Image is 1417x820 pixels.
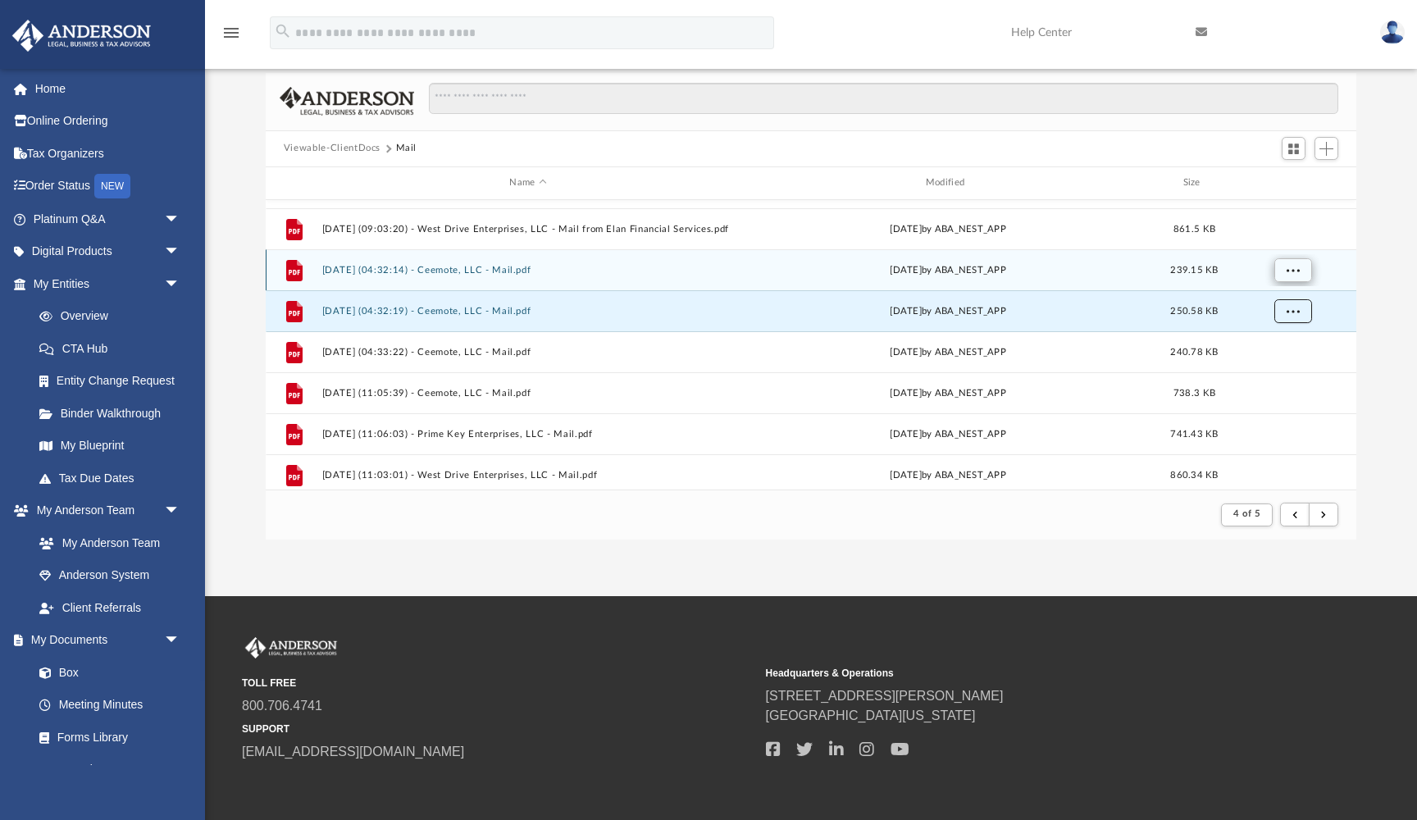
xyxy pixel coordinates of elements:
span: 239.15 KB [1170,265,1218,274]
div: NEW [94,174,130,198]
a: My Entitiesarrow_drop_down [11,267,205,300]
a: CTA Hub [23,332,205,365]
button: Add [1314,137,1339,160]
div: id [1234,175,1349,190]
a: Notarize [23,754,197,786]
div: [DATE] by ABA_NEST_APP [741,262,1154,277]
div: Modified [741,175,1155,190]
a: Platinum Q&Aarrow_drop_down [11,203,205,235]
a: My Anderson Team [23,526,189,559]
div: Size [1161,175,1227,190]
button: [DATE] (04:32:19) - Ceemote, LLC - Mail.pdf [321,306,734,317]
a: menu [221,31,241,43]
input: Search files and folders [429,83,1339,114]
i: search [274,22,292,40]
a: Overview [23,300,205,333]
button: Switch to Grid View [1282,137,1306,160]
small: Headquarters & Operations [766,666,1278,681]
a: Online Ordering [11,105,205,138]
div: Name [321,175,734,190]
a: My Anderson Teamarrow_drop_down [11,494,197,527]
span: arrow_drop_down [164,624,197,658]
div: [DATE] by ABA_NEST_APP [741,221,1154,236]
i: menu [221,23,241,43]
button: [DATE] (11:03:01) - West Drive Enterprises, LLC - Mail.pdf [321,470,734,481]
button: [DATE] (11:05:39) - Ceemote, LLC - Mail.pdf [321,388,734,399]
a: Entity Change Request [23,365,205,398]
div: [DATE] by ABA_NEST_APP [741,344,1154,359]
button: [DATE] (09:03:20) - West Drive Enterprises, LLC - Mail from Elan Financial Services.pdf [321,224,734,235]
a: Anderson System [23,559,197,592]
span: 240.78 KB [1170,347,1218,356]
button: Mail [396,141,417,156]
small: SUPPORT [242,722,754,736]
a: [STREET_ADDRESS][PERSON_NAME] [766,689,1004,703]
button: [DATE] (04:32:14) - Ceemote, LLC - Mail.pdf [321,265,734,276]
div: [DATE] by ABA_NEST_APP [741,467,1154,482]
a: Binder Walkthrough [23,397,205,430]
a: Box [23,656,189,689]
img: User Pic [1380,20,1405,44]
span: arrow_drop_down [164,235,197,269]
a: My Blueprint [23,430,197,462]
img: Anderson Advisors Platinum Portal [242,637,340,658]
img: Anderson Advisors Platinum Portal [7,20,156,52]
span: 738.3 KB [1173,388,1215,397]
button: [DATE] (04:33:22) - Ceemote, LLC - Mail.pdf [321,347,734,358]
span: 861.5 KB [1173,224,1215,233]
a: Tax Organizers [11,137,205,170]
div: [DATE] by ABA_NEST_APP [741,426,1154,441]
span: 4 of 5 [1233,509,1260,518]
a: [EMAIL_ADDRESS][DOMAIN_NAME] [242,745,464,758]
span: 741.43 KB [1170,429,1218,438]
button: 4 of 5 [1221,503,1273,526]
span: arrow_drop_down [164,267,197,301]
span: arrow_drop_down [164,494,197,528]
div: [DATE] by ABA_NEST_APP [741,385,1154,400]
div: grid [266,200,1356,490]
a: Client Referrals [23,591,197,624]
button: More options [1273,298,1311,323]
span: 250.58 KB [1170,306,1218,315]
a: My Documentsarrow_drop_down [11,624,197,657]
button: [DATE] (11:06:03) - Prime Key Enterprises, LLC - Mail.pdf [321,429,734,440]
div: [DATE] by ABA_NEST_APP [741,303,1154,318]
a: Home [11,72,205,105]
a: [GEOGRAPHIC_DATA][US_STATE] [766,708,976,722]
div: id [273,175,314,190]
a: Forms Library [23,721,189,754]
a: 800.706.4741 [242,699,322,713]
span: 860.34 KB [1170,470,1218,479]
a: Meeting Minutes [23,689,197,722]
a: Tax Due Dates [23,462,205,494]
a: Order StatusNEW [11,170,205,203]
a: Digital Productsarrow_drop_down [11,235,205,268]
span: arrow_drop_down [164,203,197,236]
button: Viewable-ClientDocs [284,141,380,156]
button: More options [1273,257,1311,282]
small: TOLL FREE [242,676,754,690]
